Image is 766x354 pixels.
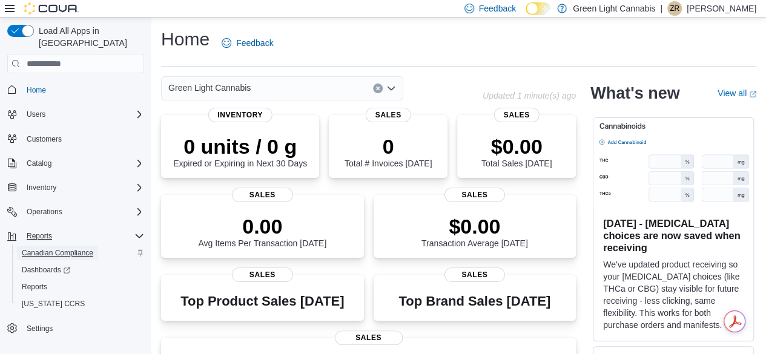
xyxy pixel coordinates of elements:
[2,228,149,244] button: Reports
[22,229,57,243] button: Reports
[573,1,655,16] p: Green Light Cannabis
[421,214,528,238] p: $0.00
[22,205,144,219] span: Operations
[22,156,144,171] span: Catalog
[483,91,576,100] p: Updated 1 minute(s) ago
[208,108,272,122] span: Inventory
[22,282,47,292] span: Reports
[17,263,144,277] span: Dashboards
[670,1,679,16] span: ZR
[22,299,85,309] span: [US_STATE] CCRS
[718,88,756,98] a: View allExternal link
[17,263,75,277] a: Dashboards
[373,84,383,93] button: Clear input
[335,330,403,345] span: Sales
[27,183,56,192] span: Inventory
[12,261,149,278] a: Dashboards
[22,83,51,97] a: Home
[2,203,149,220] button: Operations
[22,321,144,336] span: Settings
[22,265,70,275] span: Dashboards
[345,134,432,168] div: Total # Invoices [DATE]
[12,244,149,261] button: Canadian Compliance
[526,2,551,15] input: Dark Mode
[22,131,144,146] span: Customers
[603,217,744,254] h3: [DATE] - [MEDICAL_DATA] choices are now saved when receiving
[27,134,62,144] span: Customers
[2,80,149,98] button: Home
[22,107,144,122] span: Users
[749,91,756,98] svg: External link
[198,214,326,238] p: 0.00
[12,295,149,312] button: [US_STATE] CCRS
[444,267,505,282] span: Sales
[161,27,210,51] h1: Home
[17,297,90,311] a: [US_STATE] CCRS
[217,31,278,55] a: Feedback
[22,180,61,195] button: Inventory
[481,134,552,168] div: Total Sales [DATE]
[17,246,98,260] a: Canadian Compliance
[479,2,516,15] span: Feedback
[22,156,56,171] button: Catalog
[2,320,149,337] button: Settings
[22,107,50,122] button: Users
[398,294,550,309] h3: Top Brand Sales [DATE]
[180,294,344,309] h3: Top Product Sales [DATE]
[494,108,540,122] span: Sales
[27,85,46,95] span: Home
[22,82,144,97] span: Home
[17,297,144,311] span: Washington CCRS
[590,84,679,103] h2: What's new
[22,132,67,146] a: Customers
[22,248,93,258] span: Canadian Compliance
[27,324,53,333] span: Settings
[2,130,149,148] button: Customers
[17,280,144,294] span: Reports
[22,229,144,243] span: Reports
[444,188,505,202] span: Sales
[12,278,149,295] button: Reports
[2,155,149,172] button: Catalog
[2,179,149,196] button: Inventory
[17,280,52,294] a: Reports
[27,207,62,217] span: Operations
[27,110,45,119] span: Users
[27,231,52,241] span: Reports
[2,106,149,123] button: Users
[173,134,307,159] p: 0 units / 0 g
[232,188,292,202] span: Sales
[687,1,756,16] p: [PERSON_NAME]
[17,246,144,260] span: Canadian Compliance
[232,267,292,282] span: Sales
[27,159,51,168] span: Catalog
[22,321,58,336] a: Settings
[24,2,79,15] img: Cova
[168,80,251,95] span: Green Light Cannabis
[22,205,67,219] button: Operations
[421,214,528,248] div: Transaction Average [DATE]
[22,180,144,195] span: Inventory
[173,134,307,168] div: Expired or Expiring in Next 30 Days
[366,108,411,122] span: Sales
[236,37,273,49] span: Feedback
[386,84,396,93] button: Open list of options
[660,1,662,16] p: |
[198,214,326,248] div: Avg Items Per Transaction [DATE]
[667,1,682,16] div: Zarina Randhawa
[34,25,144,49] span: Load All Apps in [GEOGRAPHIC_DATA]
[481,134,552,159] p: $0.00
[345,134,432,159] p: 0
[603,258,744,331] p: We've updated product receiving so your [MEDICAL_DATA] choices (like THCa or CBG) stay visible fo...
